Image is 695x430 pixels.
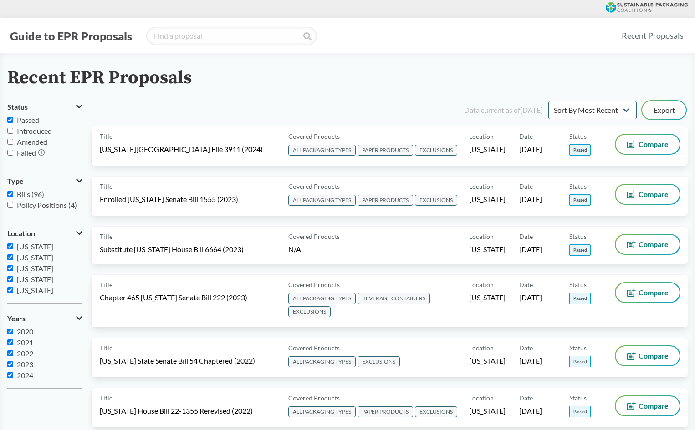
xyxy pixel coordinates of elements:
[569,182,587,191] span: Status
[100,232,112,241] span: Title
[288,182,340,191] span: Covered Products
[639,402,669,410] span: Compare
[7,229,35,238] span: Location
[519,393,533,403] span: Date
[288,356,356,367] span: ALL PACKAGING TYPES
[7,254,13,260] input: [US_STATE]
[288,145,356,156] span: ALL PACKAGING TYPES
[100,280,112,289] span: Title
[469,393,494,403] span: Location
[17,253,53,262] span: [US_STATE]
[519,232,533,241] span: Date
[616,346,680,365] button: Compare
[616,235,680,254] button: Compare
[639,141,669,148] span: Compare
[17,201,77,209] span: Policy Positions (4)
[288,293,356,304] span: ALL PACKAGING TYPES
[7,191,13,197] input: Bills (96)
[7,128,13,134] input: Introduced
[17,137,47,146] span: Amended
[17,338,33,347] span: 2021
[616,396,680,415] button: Compare
[358,406,413,417] span: PAPER PRODUCTS
[288,280,340,289] span: Covered Products
[17,275,53,283] span: [US_STATE]
[288,232,340,241] span: Covered Products
[7,372,13,378] input: 2024
[17,360,33,369] span: 2023
[100,356,255,366] span: [US_STATE] State Senate Bill 54 Chaptered (2022)
[100,182,112,191] span: Title
[7,287,13,293] input: [US_STATE]
[569,356,591,367] span: Passed
[616,135,680,154] button: Compare
[519,406,542,416] span: [DATE]
[639,241,669,248] span: Compare
[519,194,542,204] span: [DATE]
[17,190,44,198] span: Bills (96)
[17,286,53,294] span: [US_STATE]
[469,343,494,353] span: Location
[519,144,542,154] span: [DATE]
[17,349,33,358] span: 2022
[569,293,591,304] span: Passed
[100,144,263,154] span: [US_STATE][GEOGRAPHIC_DATA] File 3911 (2024)
[17,264,53,273] span: [US_STATE]
[519,356,542,366] span: [DATE]
[7,311,82,326] button: Years
[7,177,24,185] span: Type
[100,293,247,303] span: Chapter 465 [US_STATE] Senate Bill 222 (2023)
[616,283,680,302] button: Compare
[569,194,591,206] span: Passed
[464,105,543,116] div: Data current as of [DATE]
[7,361,13,367] input: 2023
[358,195,413,206] span: PAPER PRODUCTS
[7,173,82,189] button: Type
[7,339,13,345] input: 2021
[569,144,591,156] span: Passed
[7,202,13,208] input: Policy Positions (4)
[469,356,506,366] span: [US_STATE]
[358,356,400,367] span: EXCLUSIONS
[616,185,680,204] button: Compare
[288,306,331,317] span: EXCLUSIONS
[7,99,82,115] button: Status
[569,244,591,256] span: Passed
[415,406,457,417] span: EXCLUSIONS
[7,226,82,241] button: Location
[469,132,494,141] span: Location
[569,406,591,417] span: Passed
[618,25,688,46] a: Recent Proposals
[469,232,494,241] span: Location
[469,144,506,154] span: [US_STATE]
[469,406,506,416] span: [US_STATE]
[288,393,340,403] span: Covered Products
[17,116,39,124] span: Passed
[288,195,356,206] span: ALL PACKAGING TYPES
[469,280,494,289] span: Location
[100,244,244,254] span: Substitute [US_STATE] House Bill 6664 (2023)
[7,103,28,111] span: Status
[7,150,13,156] input: Failed
[569,132,587,141] span: Status
[639,352,669,359] span: Compare
[415,195,457,206] span: EXCLUSIONS
[519,343,533,353] span: Date
[100,132,112,141] span: Title
[100,343,112,353] span: Title
[519,182,533,191] span: Date
[146,27,317,45] input: Find a proposal
[569,280,587,289] span: Status
[17,327,33,336] span: 2020
[17,148,36,157] span: Failed
[7,68,192,88] h2: Recent EPR Proposals
[288,132,340,141] span: Covered Products
[288,406,356,417] span: ALL PACKAGING TYPES
[7,314,26,323] span: Years
[7,29,135,43] button: Guide to EPR Proposals
[639,289,669,296] span: Compare
[7,276,13,282] input: [US_STATE]
[17,371,33,379] span: 2024
[7,265,13,271] input: [US_STATE]
[469,182,494,191] span: Location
